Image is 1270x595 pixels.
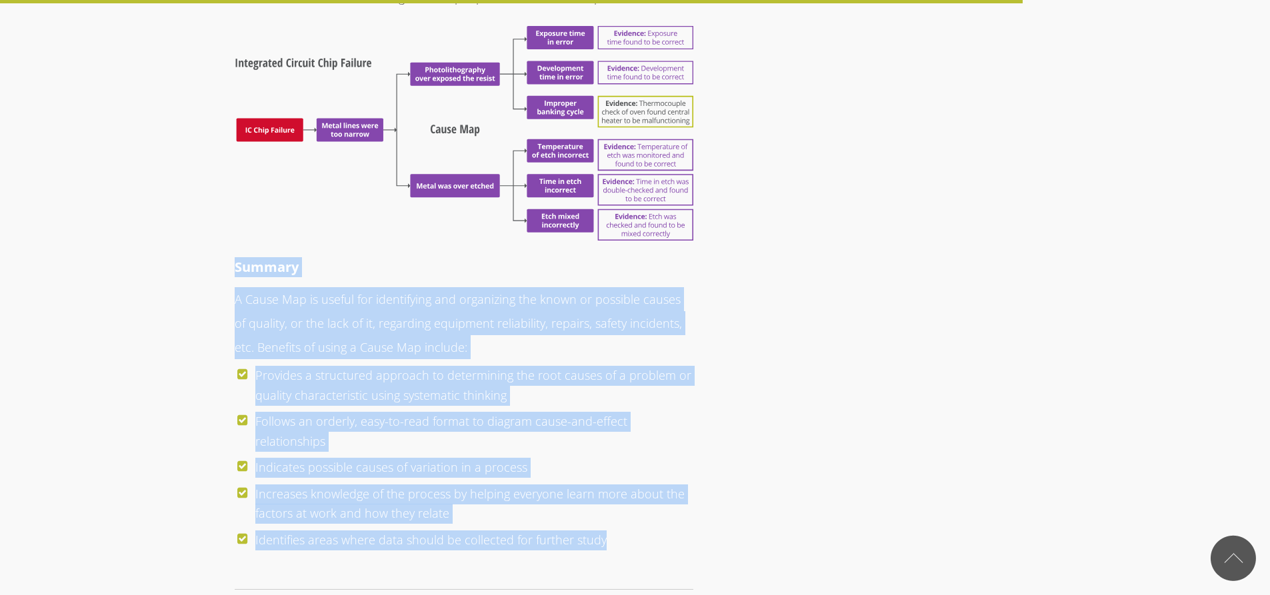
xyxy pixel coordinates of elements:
li: Identifies areas where data should be collected for further study [255,527,693,554]
p: A Cause Map is useful for identifying and organizing the known or possible causes of quality, or ... [235,287,693,359]
li: Increases knowledge of the process by helping everyone learn more about the factors at work and h... [255,481,693,527]
img: RCA Types Cause Map of IC Chip Failure [235,26,693,241]
li: Provides a structured approach to determining the root causes of a problem or quality characteris... [255,362,693,408]
li: Follows an orderly, easy-to-read format to diagram cause-and-effect relationships [255,408,693,454]
li: Indicates possible causes of variation in a process [255,454,693,481]
strong: Summary [235,258,299,276]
